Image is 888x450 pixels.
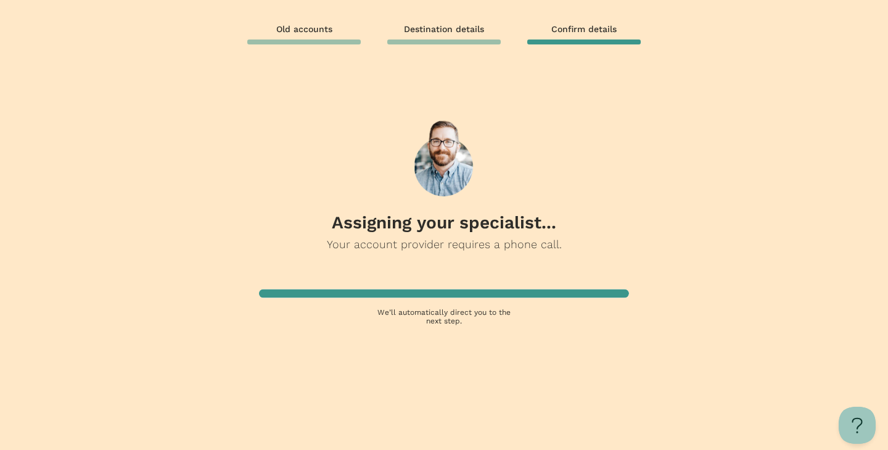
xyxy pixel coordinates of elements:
[414,120,474,196] img: Henry
[839,407,876,444] iframe: Help Scout Beacon - Open
[370,307,518,330] div: We’ll automatically direct you to the next step.
[327,236,562,252] p: Your account provider requires a phone call.
[551,23,617,35] span: Confirm details
[332,211,556,233] h4: Assigning your specialist...
[404,23,484,35] span: Destination details
[276,23,332,35] span: Old accounts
